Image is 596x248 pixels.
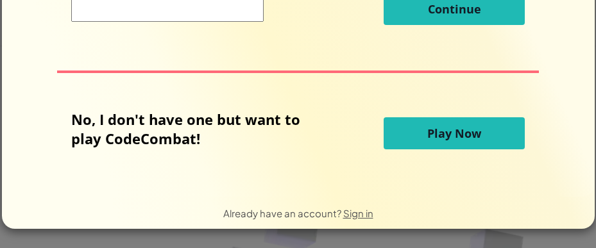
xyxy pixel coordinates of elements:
[428,1,481,17] span: Continue
[71,110,319,148] p: No, I don't have one but want to play CodeCombat!
[384,117,525,149] button: Play Now
[427,126,481,141] span: Play Now
[343,207,373,219] a: Sign in
[223,207,343,219] span: Already have an account?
